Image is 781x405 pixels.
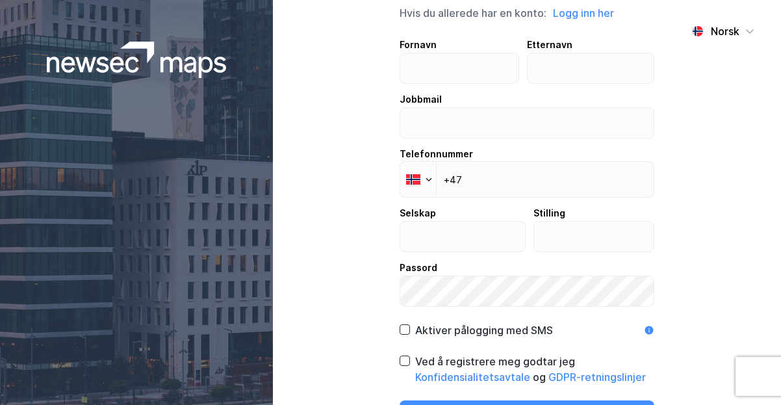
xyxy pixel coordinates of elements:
div: Etternavn [527,37,655,53]
div: Jobbmail [400,92,654,107]
button: Logg inn her [549,5,618,21]
div: Selskap [400,205,526,221]
div: Stilling [533,205,655,221]
div: Passord [400,260,654,276]
div: Norsk [711,23,739,39]
img: logoWhite.bf58a803f64e89776f2b079ca2356427.svg [47,42,227,78]
div: Aktiver pålogging med SMS [415,322,553,338]
div: Ved å registrere meg godtar jeg og [415,354,654,385]
div: Norway: + 47 [400,162,436,197]
div: Telefonnummer [400,146,654,162]
input: Telefonnummer [400,161,654,198]
div: Hvis du allerede har en konto: [400,5,654,21]
div: Fornavn [400,37,519,53]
